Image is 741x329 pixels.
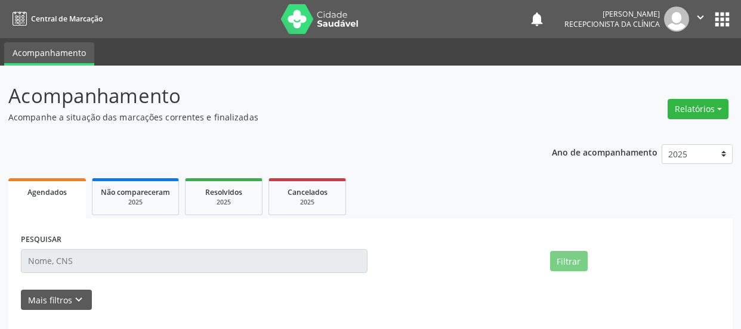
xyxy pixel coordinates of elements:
[8,111,515,123] p: Acompanhe a situação das marcações correntes e finalizadas
[8,81,515,111] p: Acompanhamento
[21,290,92,311] button: Mais filtroskeyboard_arrow_down
[101,198,170,207] div: 2025
[8,9,103,29] a: Central de Marcação
[27,187,67,197] span: Agendados
[529,11,545,27] button: notifications
[277,198,337,207] div: 2025
[564,19,660,29] span: Recepcionista da clínica
[205,187,242,197] span: Resolvidos
[72,293,85,306] i: keyboard_arrow_down
[564,9,660,19] div: [PERSON_NAME]
[550,251,588,271] button: Filtrar
[552,144,657,159] p: Ano de acompanhamento
[21,231,61,249] label: PESQUISAR
[689,7,712,32] button: 
[101,187,170,197] span: Não compareceram
[288,187,328,197] span: Cancelados
[668,99,728,119] button: Relatórios
[712,9,733,30] button: apps
[4,42,94,66] a: Acompanhamento
[694,11,707,24] i: 
[31,14,103,24] span: Central de Marcação
[21,249,368,273] input: Nome, CNS
[194,198,254,207] div: 2025
[664,7,689,32] img: img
